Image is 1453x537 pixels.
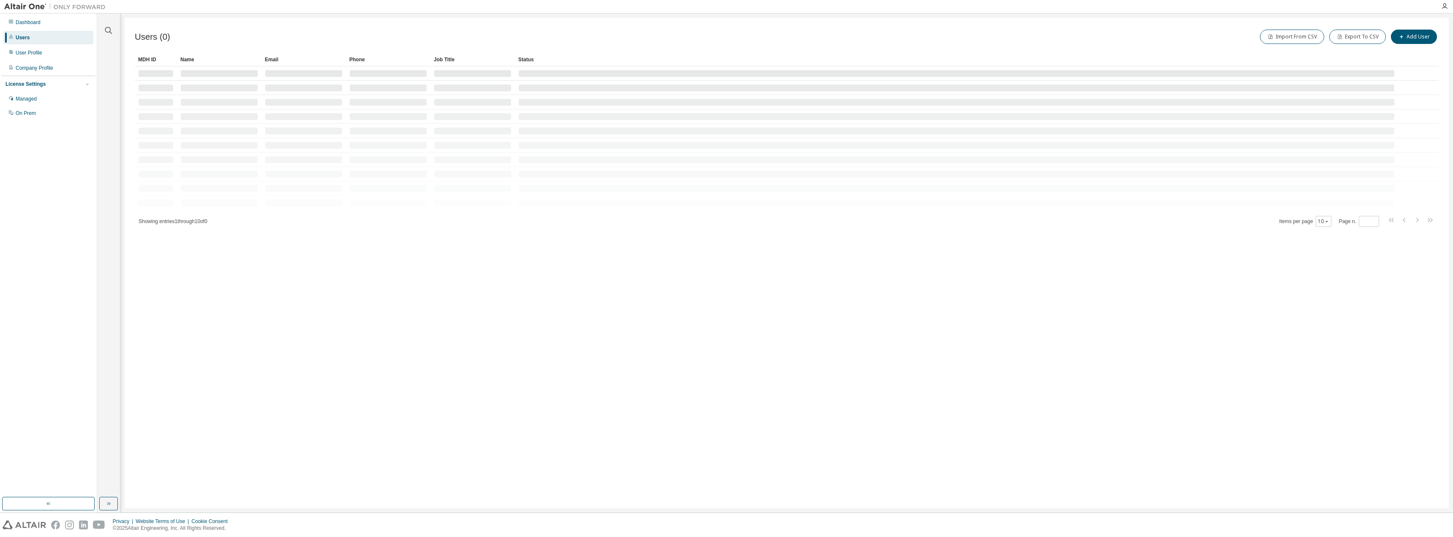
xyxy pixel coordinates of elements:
[135,32,170,42] span: Users (0)
[16,34,30,41] div: Users
[16,19,41,26] div: Dashboard
[1318,218,1329,225] button: 10
[1391,30,1437,44] button: Add User
[16,110,36,117] div: On Prem
[1279,216,1331,227] span: Items per page
[51,521,60,529] img: facebook.svg
[518,53,1395,66] div: Status
[16,65,53,71] div: Company Profile
[5,81,46,87] div: License Settings
[3,521,46,529] img: altair_logo.svg
[16,49,42,56] div: User Profile
[1260,30,1324,44] button: Import From CSV
[349,53,427,66] div: Phone
[16,95,37,102] div: Managed
[265,53,343,66] div: Email
[79,521,88,529] img: linkedin.svg
[113,525,233,532] p: © 2025 Altair Engineering, Inc. All Rights Reserved.
[4,3,110,11] img: Altair One
[113,518,136,525] div: Privacy
[434,53,512,66] div: Job Title
[1339,216,1379,227] span: Page n.
[65,521,74,529] img: instagram.svg
[138,53,174,66] div: MDH ID
[1329,30,1386,44] button: Export To CSV
[136,518,191,525] div: Website Terms of Use
[180,53,258,66] div: Name
[93,521,105,529] img: youtube.svg
[139,218,207,224] span: Showing entries 1 through 10 of 0
[191,518,232,525] div: Cookie Consent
